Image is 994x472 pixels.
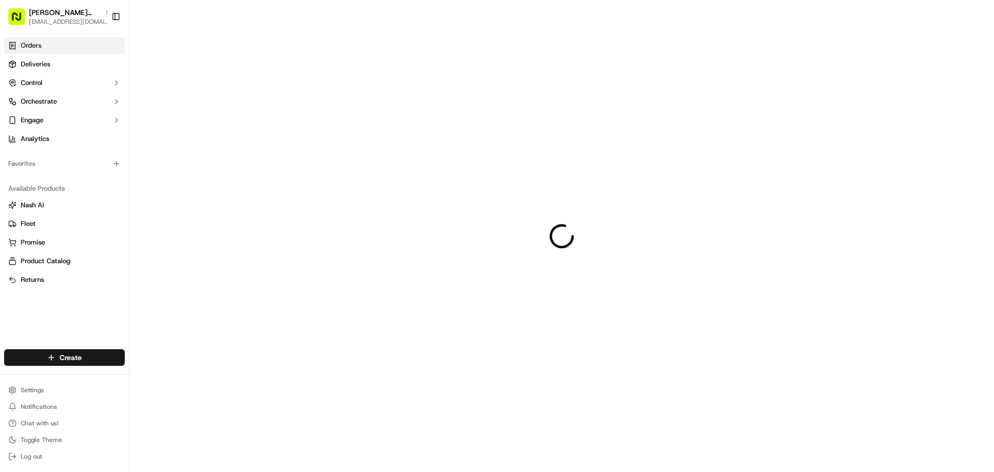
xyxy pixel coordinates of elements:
span: Control [21,78,42,88]
button: Chat with us! [4,416,125,431]
span: Orders [21,41,41,50]
span: Fleet [21,219,36,228]
a: Orders [4,37,125,54]
a: Fleet [8,219,121,228]
button: Toggle Theme [4,433,125,447]
span: Notifications [21,403,57,411]
button: Fleet [4,216,125,232]
button: Product Catalog [4,253,125,269]
button: Create [4,349,125,366]
button: Returns [4,271,125,288]
span: Toggle Theme [21,436,62,444]
button: Notifications [4,399,125,414]
button: Settings [4,383,125,397]
button: Engage [4,112,125,128]
div: Favorites [4,155,125,172]
span: Analytics [21,134,49,144]
button: Promise [4,234,125,251]
span: Log out [21,452,42,461]
span: Promise [21,238,45,247]
button: [EMAIL_ADDRESS][DOMAIN_NAME] [29,18,112,26]
a: Promise [8,238,121,247]
span: Nash AI [21,201,44,210]
span: Product Catalog [21,256,70,266]
span: Orchestrate [21,97,57,106]
button: Nash AI [4,197,125,213]
span: Create [60,352,82,363]
a: Analytics [4,131,125,147]
a: Deliveries [4,56,125,73]
a: Returns [8,275,121,284]
button: Control [4,75,125,91]
a: Product Catalog [8,256,121,266]
button: [PERSON_NAME][GEOGRAPHIC_DATA][EMAIL_ADDRESS][DOMAIN_NAME] [4,4,107,29]
span: Settings [21,386,44,394]
span: Returns [21,275,44,284]
div: Available Products [4,180,125,197]
span: Engage [21,116,43,125]
span: Deliveries [21,60,50,69]
a: Nash AI [8,201,121,210]
button: [PERSON_NAME][GEOGRAPHIC_DATA] [29,7,100,18]
button: Orchestrate [4,93,125,110]
span: Chat with us! [21,419,59,427]
button: Log out [4,449,125,464]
